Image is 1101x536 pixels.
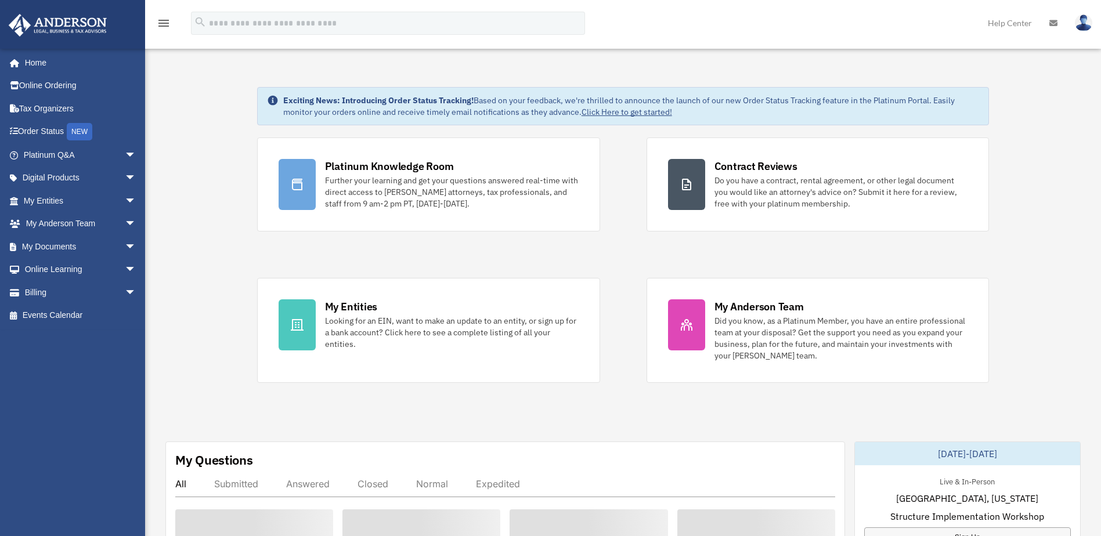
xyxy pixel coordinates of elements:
div: Platinum Knowledge Room [325,159,454,173]
span: arrow_drop_down [125,212,148,236]
span: arrow_drop_down [125,258,148,282]
a: My Entitiesarrow_drop_down [8,189,154,212]
div: Submitted [214,478,258,490]
strong: Exciting News: Introducing Order Status Tracking! [283,95,474,106]
span: arrow_drop_down [125,143,148,167]
div: My Questions [175,451,253,469]
div: Based on your feedback, we're thrilled to announce the launch of our new Order Status Tracking fe... [283,95,980,118]
a: Online Ordering [8,74,154,97]
div: [DATE]-[DATE] [855,442,1080,465]
a: Click Here to get started! [582,107,672,117]
div: Did you know, as a Platinum Member, you have an entire professional team at your disposal? Get th... [714,315,968,361]
span: Structure Implementation Workshop [890,509,1044,523]
div: All [175,478,186,490]
span: arrow_drop_down [125,235,148,259]
a: Billingarrow_drop_down [8,281,154,304]
a: Tax Organizers [8,97,154,120]
a: Order StatusNEW [8,120,154,144]
div: Answered [286,478,330,490]
div: Do you have a contract, rental agreement, or other legal document you would like an attorney's ad... [714,175,968,209]
a: Home [8,51,148,74]
a: Digital Productsarrow_drop_down [8,166,154,190]
div: Expedited [476,478,520,490]
a: My Anderson Teamarrow_drop_down [8,212,154,236]
i: menu [157,16,171,30]
div: Further your learning and get your questions answered real-time with direct access to [PERSON_NAM... [325,175,579,209]
a: My Anderson Team Did you know, as a Platinum Member, you have an entire professional team at your... [647,278,990,383]
span: arrow_drop_down [125,281,148,305]
div: My Entities [325,299,377,314]
div: NEW [67,123,92,140]
div: Live & In-Person [930,475,1004,487]
span: arrow_drop_down [125,166,148,190]
a: Platinum Q&Aarrow_drop_down [8,143,154,166]
div: Looking for an EIN, want to make an update to an entity, or sign up for a bank account? Click her... [325,315,579,350]
span: arrow_drop_down [125,189,148,213]
div: My Anderson Team [714,299,804,314]
a: Platinum Knowledge Room Further your learning and get your questions answered real-time with dire... [257,137,600,231]
a: Events Calendar [8,304,154,327]
a: My Entities Looking for an EIN, want to make an update to an entity, or sign up for a bank accoun... [257,278,600,383]
img: User Pic [1075,15,1092,31]
a: Contract Reviews Do you have a contract, rental agreement, or other legal document you would like... [647,137,990,231]
div: Closed [358,478,388,490]
span: [GEOGRAPHIC_DATA], [US_STATE] [896,491,1038,505]
img: Anderson Advisors Platinum Portal [5,14,110,37]
div: Contract Reviews [714,159,797,173]
i: search [194,16,207,28]
a: Online Learningarrow_drop_down [8,258,154,281]
a: My Documentsarrow_drop_down [8,235,154,258]
a: menu [157,20,171,30]
div: Normal [416,478,448,490]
